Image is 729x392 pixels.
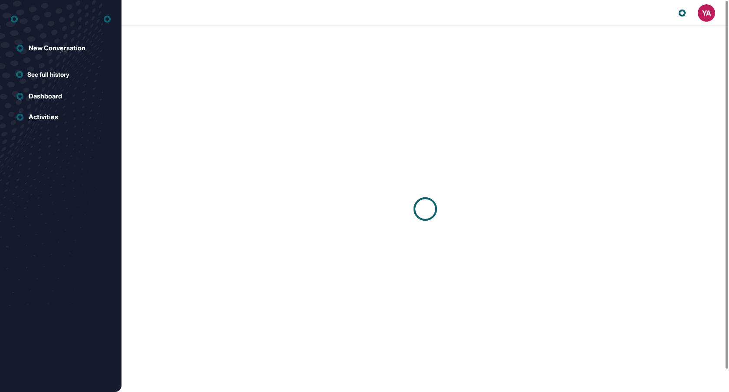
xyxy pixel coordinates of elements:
[11,39,111,57] a: New Conversation
[11,88,111,105] a: Dashboard
[29,92,62,100] div: Dashboard
[698,4,715,22] button: YA
[16,70,111,79] a: See full history
[11,108,111,126] a: Activities
[11,12,18,26] div: entrapeer-logo
[29,113,58,121] div: Activities
[29,44,85,52] div: New Conversation
[27,70,69,79] span: See full history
